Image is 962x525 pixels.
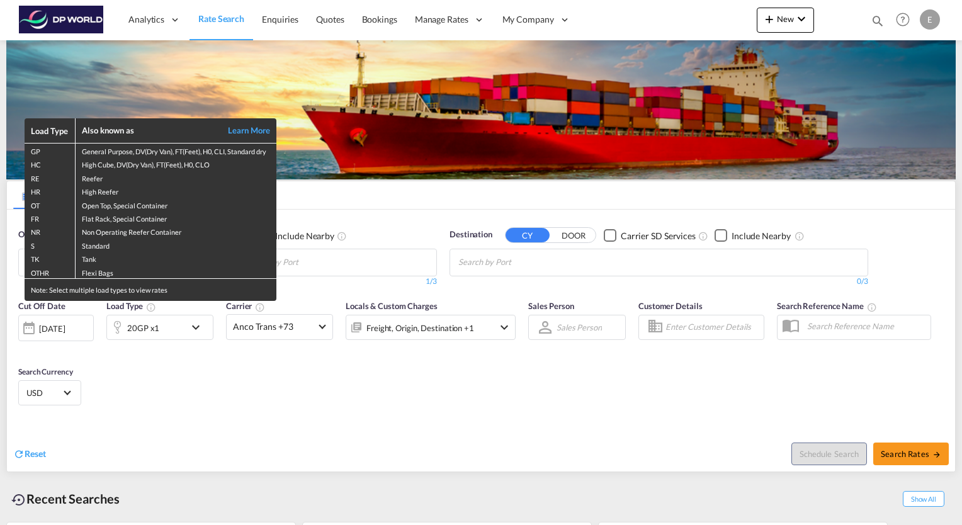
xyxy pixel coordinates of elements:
div: Also known as [82,125,214,136]
td: Open Top, Special Container [75,198,276,211]
td: Tank [75,251,276,264]
td: OTHR [25,265,75,279]
td: RE [25,171,75,184]
td: Reefer [75,171,276,184]
div: Note: Select multiple load types to view rates [25,279,276,301]
th: Load Type [25,118,75,143]
td: S [25,238,75,251]
td: Flexi Bags [75,265,276,279]
td: OT [25,198,75,211]
td: Non Operating Reefer Container [75,224,276,237]
td: TK [25,251,75,264]
td: High Cube, DV(Dry Van), FT(Feet), H0, CLO [75,157,276,170]
td: HC [25,157,75,170]
td: FR [25,211,75,224]
td: Standard [75,238,276,251]
td: High Reefer [75,184,276,197]
td: NR [25,224,75,237]
td: Flat Rack, Special Container [75,211,276,224]
td: HR [25,184,75,197]
td: General Purpose, DV(Dry Van), FT(Feet), H0, CLI, Standard dry [75,144,276,157]
a: Learn More [213,125,270,136]
td: GP [25,144,75,157]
